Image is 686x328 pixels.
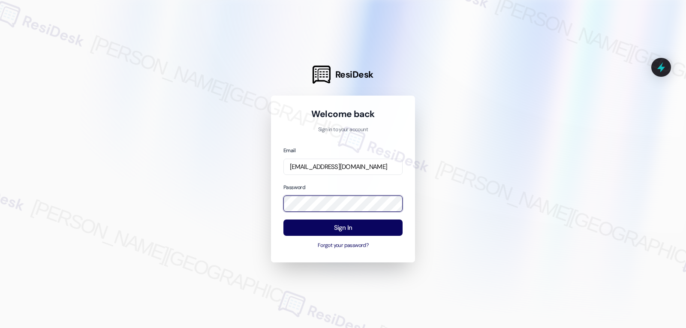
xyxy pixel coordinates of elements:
label: Password [283,184,305,191]
span: ResiDesk [335,69,373,81]
h1: Welcome back [283,108,403,120]
img: ResiDesk Logo [313,66,331,84]
button: Sign In [283,220,403,236]
input: name@example.com [283,159,403,175]
label: Email [283,147,295,154]
button: Forgot your password? [283,242,403,250]
p: Sign in to your account [283,126,403,134]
